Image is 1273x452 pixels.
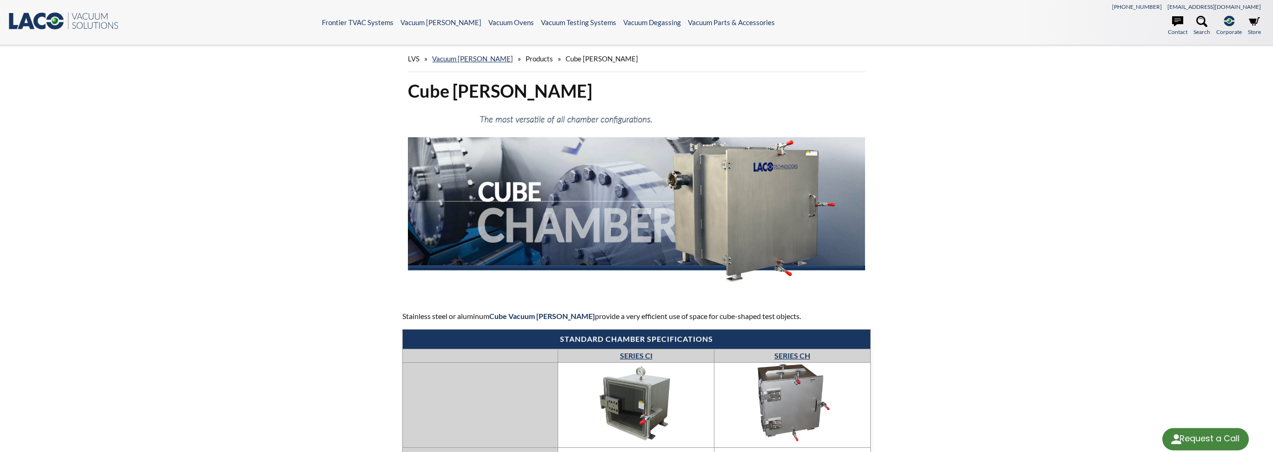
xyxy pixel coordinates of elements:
[408,46,865,72] div: » » »
[408,80,865,102] h1: Cube [PERSON_NAME]
[489,312,595,320] strong: Cube Vacuum [PERSON_NAME]
[402,310,870,322] p: Stainless steel or aluminum provide a very efficient use of space for cube-shaped test objects.
[567,364,706,443] img: Series CC—Cube Chamber image
[623,18,681,27] a: Vacuum Degassing
[407,334,865,344] h4: Standard chamber specifications
[620,351,653,360] a: SERIES CI
[1168,16,1187,36] a: Contact
[1180,428,1240,449] div: Request a Call
[1112,3,1162,10] a: [PHONE_NUMBER]
[1167,3,1261,10] a: [EMAIL_ADDRESS][DOMAIN_NAME]
[488,18,534,27] a: Vacuum Ovens
[408,110,865,292] img: Cube Chambers header
[1248,16,1261,36] a: Store
[1193,16,1210,36] a: Search
[774,351,810,360] a: SERIES CH
[408,54,420,63] span: LVS
[322,18,393,27] a: Frontier TVAC Systems
[432,54,513,63] a: Vacuum [PERSON_NAME]
[400,18,481,27] a: Vacuum [PERSON_NAME]
[566,54,638,63] span: Cube [PERSON_NAME]
[541,18,616,27] a: Vacuum Testing Systems
[1169,432,1184,446] img: round button
[1216,27,1242,36] span: Corporate
[722,364,862,443] img: Series CH Cube Chamber image
[1162,428,1249,450] div: Request a Call
[688,18,775,27] a: Vacuum Parts & Accessories
[526,54,553,63] span: Products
